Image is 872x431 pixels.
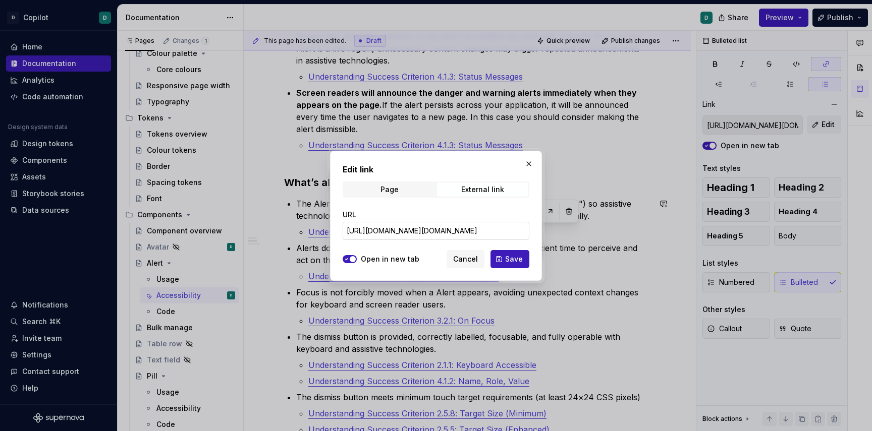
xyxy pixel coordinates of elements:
input: https:// [343,222,529,240]
button: Save [490,250,529,268]
div: External link [461,186,504,194]
div: Page [380,186,399,194]
span: Save [505,254,523,264]
button: Cancel [447,250,484,268]
h2: Edit link [343,163,529,175]
span: Cancel [453,254,478,264]
label: Open in new tab [361,254,419,264]
label: URL [343,210,356,220]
